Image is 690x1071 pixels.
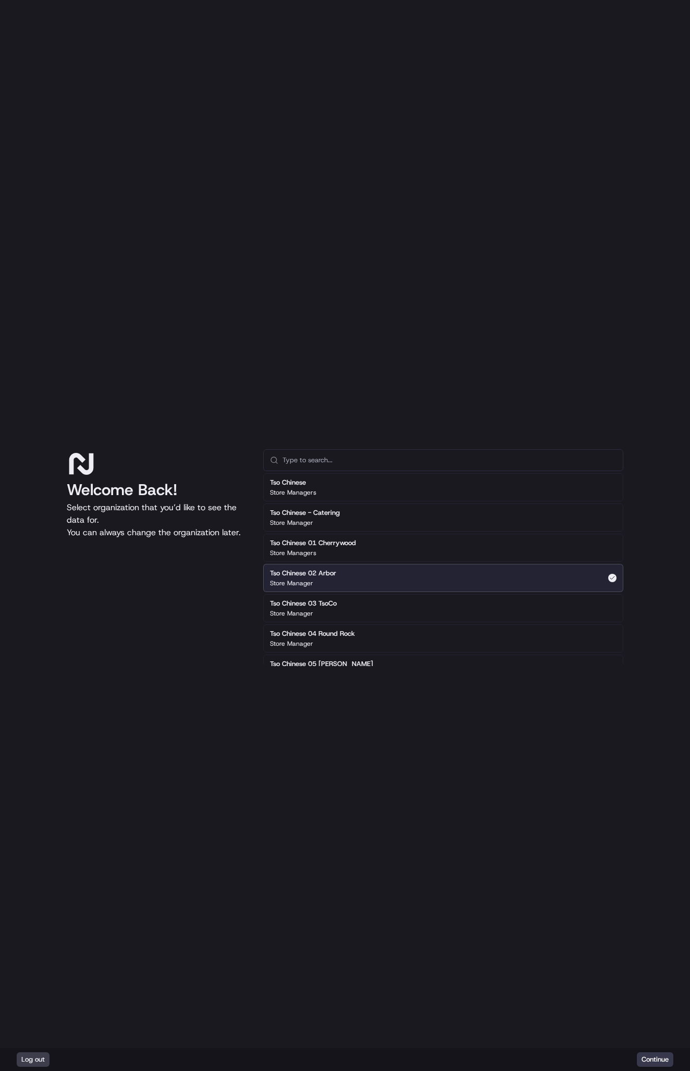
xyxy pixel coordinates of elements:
p: Select organization that you’d like to see the data for. You can always change the organization l... [67,501,247,539]
div: Suggestions [263,471,623,685]
input: Type to search... [282,450,617,471]
p: Store Managers [270,549,316,557]
p: Store Managers [270,488,316,497]
h2: Tso Chinese 02 Arbor [270,569,336,578]
button: Log out [17,1052,50,1067]
h1: Welcome Back! [67,481,247,499]
h2: Tso Chinese 05 [PERSON_NAME] [270,659,373,669]
p: Store Manager [270,579,313,587]
p: Store Manager [270,519,313,527]
h2: Tso Chinese 01 Cherrywood [270,538,356,548]
h2: Tso Chinese - Catering [270,508,340,518]
p: Store Manager [270,609,313,618]
p: Store Manager [270,639,313,648]
h2: Tso Chinese [270,478,316,487]
h2: Tso Chinese 04 Round Rock [270,629,355,638]
h2: Tso Chinese 03 TsoCo [270,599,337,608]
button: Continue [637,1052,673,1067]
